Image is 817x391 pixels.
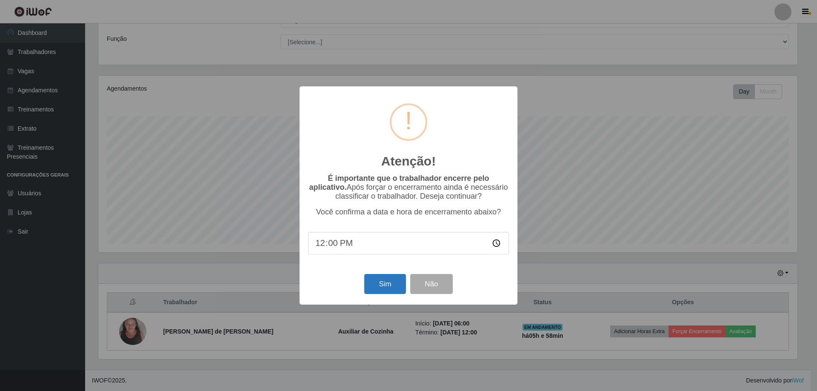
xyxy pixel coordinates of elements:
p: Você confirma a data e hora de encerramento abaixo? [308,208,509,217]
h2: Atenção! [381,154,436,169]
button: Sim [364,274,406,294]
button: Não [410,274,452,294]
p: Após forçar o encerramento ainda é necessário classificar o trabalhador. Deseja continuar? [308,174,509,201]
b: É importante que o trabalhador encerre pelo aplicativo. [309,174,489,191]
